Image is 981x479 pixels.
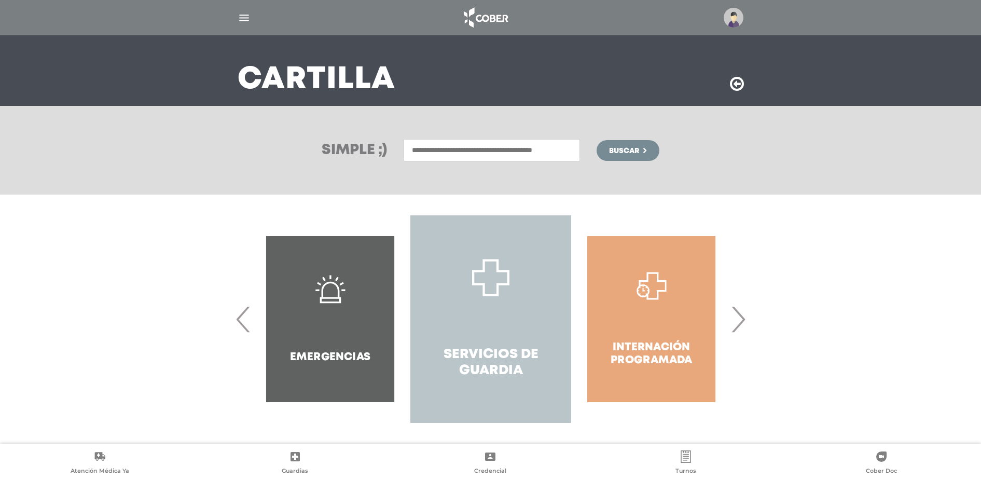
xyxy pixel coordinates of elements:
h3: Simple ;) [322,143,387,158]
span: Buscar [609,147,639,155]
span: Next [728,291,748,347]
span: Atención Médica Ya [71,467,129,476]
span: Cober Doc [866,467,897,476]
img: Cober_menu-lines-white.svg [238,11,251,24]
a: Atención Médica Ya [2,450,198,477]
a: Turnos [588,450,784,477]
span: Credencial [474,467,506,476]
span: Previous [233,291,254,347]
a: Cober Doc [783,450,979,477]
a: Servicios de Guardia [410,215,571,423]
a: Guardias [198,450,393,477]
span: Guardias [282,467,308,476]
button: Buscar [597,140,659,161]
img: profile-placeholder.svg [724,8,743,28]
a: Credencial [393,450,588,477]
h4: Servicios de Guardia [429,347,552,379]
img: logo_cober_home-white.png [458,5,513,30]
span: Turnos [675,467,696,476]
h3: Cartilla [238,66,395,93]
